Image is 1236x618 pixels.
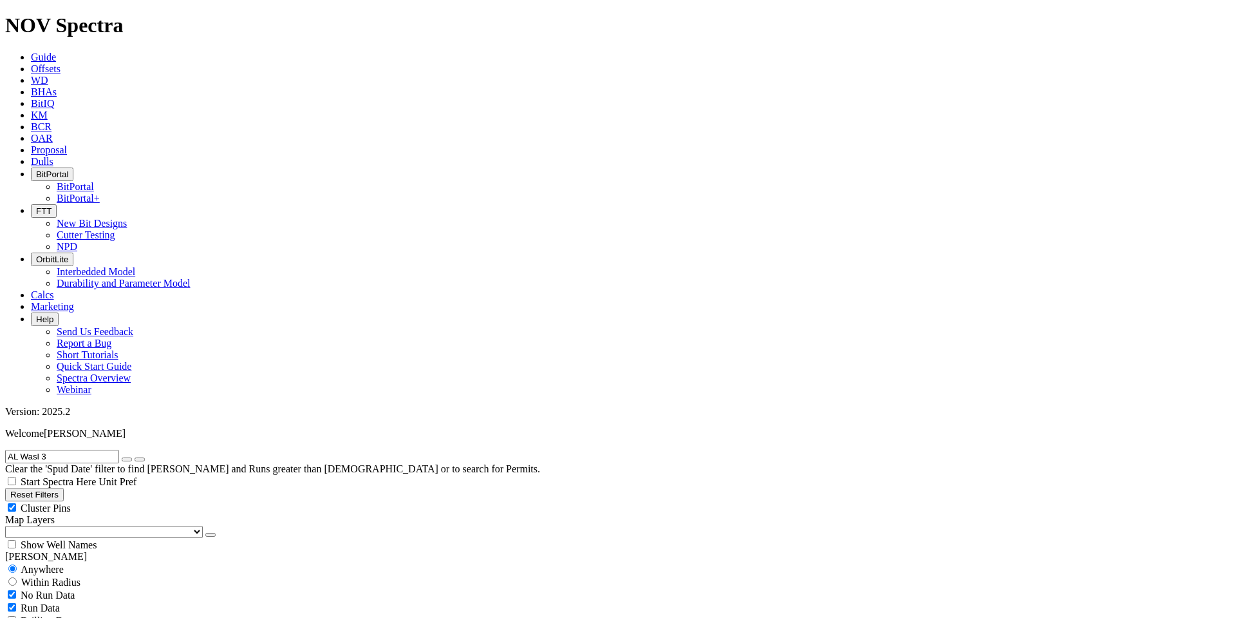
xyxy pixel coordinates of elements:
a: Guide [31,52,56,63]
a: Report a Bug [57,338,111,349]
span: Show Well Names [21,539,97,550]
span: BitPortal [36,169,68,179]
a: Short Tutorials [57,349,118,360]
a: Interbedded Model [57,266,135,277]
a: BitPortal+ [57,193,100,204]
a: BHAs [31,86,57,97]
span: Anywhere [21,564,64,575]
span: [PERSON_NAME] [44,428,126,439]
span: OrbitLite [36,255,68,264]
div: Version: 2025.2 [5,406,1231,418]
h1: NOV Spectra [5,14,1231,37]
a: BitPortal [57,181,94,192]
button: OrbitLite [31,253,73,266]
a: OAR [31,133,53,144]
span: Cluster Pins [21,503,71,514]
a: NPD [57,241,77,252]
a: Marketing [31,301,74,312]
span: No Run Data [21,590,75,601]
input: Search [5,450,119,463]
div: [PERSON_NAME] [5,551,1231,563]
a: Proposal [31,144,67,155]
span: Within Radius [21,577,80,588]
span: Unit Pref [98,476,136,487]
span: FTT [36,206,51,216]
span: Clear the 'Spud Date' filter to find [PERSON_NAME] and Runs greater than [DEMOGRAPHIC_DATA] or to... [5,463,540,474]
p: Welcome [5,428,1231,439]
button: Reset Filters [5,488,64,501]
a: KM [31,110,48,121]
a: New Bit Designs [57,218,127,229]
a: Send Us Feedback [57,326,133,337]
span: Start Spectra Here [21,476,96,487]
a: BCR [31,121,51,132]
span: Map Layers [5,514,55,525]
a: Spectra Overview [57,372,131,383]
a: BitIQ [31,98,54,109]
input: Start Spectra Here [8,477,16,485]
a: Webinar [57,384,91,395]
a: Dulls [31,156,53,167]
button: FTT [31,204,57,218]
span: Run Data [21,603,60,613]
a: Quick Start Guide [57,361,131,372]
a: Cutter Testing [57,229,115,240]
a: Offsets [31,63,61,74]
span: Help [36,314,53,324]
a: WD [31,75,48,86]
button: Help [31,313,59,326]
a: Calcs [31,289,54,300]
button: BitPortal [31,168,73,181]
a: Durability and Parameter Model [57,278,191,289]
